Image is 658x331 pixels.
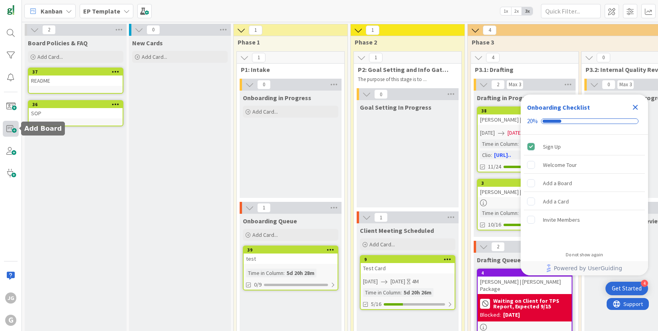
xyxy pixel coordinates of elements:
div: test [244,254,338,264]
div: 4[PERSON_NAME] | [PERSON_NAME] Package [478,269,572,294]
div: Max 3 [509,83,521,87]
span: Onboarding in Progress [243,94,311,102]
img: Visit kanbanzone.com [5,5,16,16]
div: 5d 20h 28m [285,269,316,277]
div: 4 [641,280,648,287]
span: Client Meeting Scheduled [360,226,434,234]
span: : [283,269,285,277]
span: 2x [511,7,522,15]
div: Welcome Tour is incomplete. [524,156,645,174]
div: Open Get Started checklist, remaining modules: 4 [605,282,648,295]
div: 9Test Card [361,256,455,273]
span: 1 [374,213,388,222]
div: Sign Up [543,142,561,151]
div: 4M [412,277,419,286]
span: P2: Goal Setting and Info Gathering [358,66,451,74]
span: 1 [249,25,262,35]
span: Onboarding Queue [243,217,297,225]
span: Add Card... [142,53,167,60]
div: Clio [480,151,491,159]
div: JG [5,292,16,304]
div: Do not show again [566,252,603,258]
div: [PERSON_NAME] | Trust Package [478,114,572,125]
div: Welcome Tour [543,160,577,170]
span: 2 [491,242,505,252]
div: Max 3 [619,83,632,87]
span: Phase 2 [355,38,455,46]
div: 36SOP [29,101,123,118]
div: Test Card [361,263,455,273]
span: P3.1: Drafting [475,66,568,74]
div: 39test [244,246,338,264]
div: Checklist items [521,135,648,246]
span: 0 [597,53,610,62]
div: README [29,75,123,86]
div: [DATE] [503,311,520,319]
div: 36 [29,101,123,108]
div: Sign Up is complete. [524,138,645,155]
span: : [491,151,492,159]
span: 4 [483,25,496,35]
span: Add Card... [252,231,278,238]
span: 0 [257,80,271,89]
div: 36 [32,102,123,107]
div: Time in Column [363,288,400,297]
span: 1 [366,25,379,35]
div: Invite Members [543,215,580,225]
div: 3[PERSON_NAME] | Trust Package [478,180,572,197]
span: [DATE] [508,129,522,137]
div: 4 [478,269,572,277]
b: EP Template [83,7,120,15]
span: Goal Setting In Progress [360,103,432,111]
span: 1x [500,7,511,15]
input: Quick Filter... [541,4,601,18]
div: Onboarding Checklist [527,103,590,112]
div: 3 [481,180,572,186]
span: Drafting in Progress [477,94,535,102]
span: 0 [602,80,615,89]
span: 1 [257,203,271,213]
div: 4 [481,270,572,276]
span: [DATE] [391,277,405,286]
div: Time in Column [480,139,517,148]
div: Get Started [612,285,642,292]
span: 0 [146,25,160,35]
div: [PERSON_NAME] | [PERSON_NAME] Package [478,277,572,294]
div: 38 [481,108,572,114]
span: [DATE] [363,277,378,286]
div: 9 [361,256,455,263]
span: Add Card... [252,108,278,115]
span: Drafting Queue [477,256,521,264]
span: 0 [374,89,388,99]
div: 37 [32,69,123,75]
span: Powered by UserGuiding [554,263,622,273]
div: 39 [244,246,338,254]
div: 37README [29,68,123,86]
span: 2 [491,80,505,89]
span: New Cards [132,39,163,47]
div: Add a Board is incomplete. [524,174,645,192]
div: SOP [29,108,123,118]
div: Blocked: [480,311,501,319]
span: Board Policies & FAQ [28,39,88,47]
h5: Add Board [24,125,62,132]
div: 5d 20h 24m [519,139,551,148]
span: : [517,139,519,148]
span: Add Card... [37,53,63,60]
div: 3 [478,180,572,187]
div: [PERSON_NAME] | Trust Package [478,187,572,197]
div: Invite Members is incomplete. [524,211,645,228]
p: The purpose of this stage is to ... [358,76,452,83]
span: 10/16 [488,221,501,229]
span: Support [17,1,36,11]
span: 5/16 [371,300,381,308]
div: 39 [247,247,338,253]
div: 9 [364,257,455,262]
span: 3x [522,7,533,15]
div: Checklist Container [521,95,648,275]
div: Add a Card is incomplete. [524,193,645,210]
div: G [5,315,16,326]
div: 37 [29,68,123,75]
div: 5d 20h 26m [402,288,433,297]
span: 1 [252,53,266,62]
